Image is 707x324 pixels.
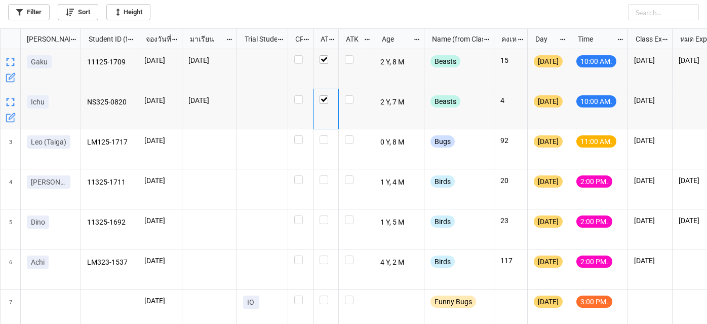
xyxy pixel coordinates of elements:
p: [DATE] [634,95,666,105]
div: [DATE] [534,135,563,148]
a: Filter [8,4,50,20]
span: 6 [9,249,12,289]
p: 1 Y, 4 M [380,175,418,190]
div: [DATE] [534,95,563,107]
div: [DATE] [534,256,563,268]
div: [DATE] [534,215,563,228]
p: LM125-1717 [87,135,132,150]
p: 23 [500,215,521,226]
p: Leo (Taiga) [31,137,66,147]
p: 20 [500,175,521,186]
div: Time [572,33,617,45]
div: 10:00 AM. [576,95,616,107]
div: [DATE] [534,175,563,188]
p: 4 Y, 2 M [380,256,418,270]
p: NS325-0820 [87,95,132,110]
span: 5 [9,209,12,249]
div: Birds [430,215,455,228]
p: [DATE] [144,55,176,65]
div: 2:00 PM. [576,215,612,228]
div: 3:00 PM. [576,296,612,308]
p: [DATE] [144,135,176,146]
div: [DATE] [534,296,563,308]
div: Beasts [430,55,460,67]
div: 2:00 PM. [576,175,612,188]
p: Ichu [31,97,45,107]
span: 4 [9,169,12,209]
p: [DATE] [634,256,666,266]
div: มาเรียน [184,33,226,45]
p: 11325-1711 [87,175,132,190]
p: 2 Y, 8 M [380,55,418,69]
div: 10:00 AM. [576,55,616,67]
p: [DATE] [634,215,666,226]
p: [PERSON_NAME] [31,177,66,187]
p: [DATE] [634,55,666,65]
p: [DATE] [634,175,666,186]
div: Bugs [430,135,455,148]
p: Achi [31,257,45,267]
div: ATT [315,33,329,45]
p: [DATE] [634,135,666,146]
div: ATK [340,33,363,45]
div: Funny Bugs [430,296,476,308]
p: 4 [500,95,521,105]
p: IO [247,297,255,307]
div: [DATE] [534,55,563,67]
p: Gaku [31,57,48,67]
div: Day [529,33,560,45]
p: [DATE] [144,95,176,105]
p: 2 Y, 7 M [380,95,418,110]
input: Search... [628,4,699,20]
p: 0 Y, 8 M [380,135,418,150]
span: 3 [9,129,12,169]
div: [PERSON_NAME] Name [21,33,70,45]
p: [DATE] [188,55,230,65]
p: [DATE] [188,95,230,105]
div: Age [376,33,413,45]
a: Height [106,4,150,20]
div: Student ID (from [PERSON_NAME] Name) [83,33,127,45]
p: 117 [500,256,521,266]
p: 11325-1692 [87,215,132,230]
p: [DATE] [144,175,176,186]
div: 2:00 PM. [576,256,612,268]
div: 11:00 AM. [576,135,616,148]
div: Class Expiration [630,33,662,45]
div: คงเหลือ (from Nick Name) [495,33,517,45]
p: 92 [500,135,521,146]
p: 15 [500,55,521,65]
p: 11125-1709 [87,55,132,69]
p: 1 Y, 5 M [380,215,418,230]
div: Birds [430,256,455,268]
a: Sort [58,4,98,20]
div: Trial Student [239,33,277,45]
div: grid [1,29,81,49]
div: จองวันที่ [140,33,172,45]
p: [DATE] [144,256,176,266]
div: Beasts [430,95,460,107]
div: CF [289,33,303,45]
p: [DATE] [144,215,176,226]
div: Birds [430,175,455,188]
p: Dino [31,217,45,227]
p: LM323-1537 [87,256,132,270]
div: Name (from Class) [426,33,483,45]
p: [DATE] [144,296,176,306]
